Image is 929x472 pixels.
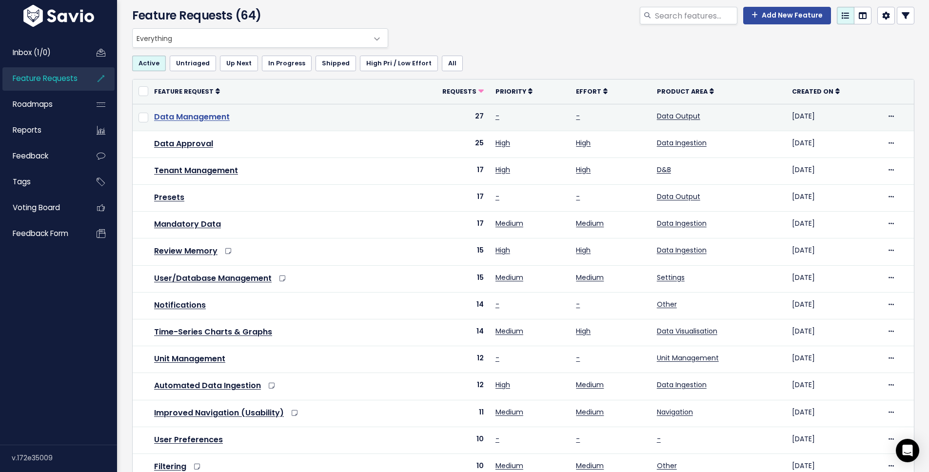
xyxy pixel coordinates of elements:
a: - [576,434,580,444]
td: 12 [405,373,490,400]
a: Data Output [657,192,700,201]
a: Notifications [154,299,206,311]
a: Settings [657,273,685,282]
td: 10 [405,427,490,453]
td: [DATE] [786,400,881,427]
td: 15 [405,238,490,265]
a: Untriaged [170,56,216,71]
a: Data Visualisation [657,326,717,336]
a: Created On [792,86,840,96]
a: - [495,299,499,309]
a: High [576,165,591,175]
td: 12 [405,346,490,373]
a: Shipped [316,56,356,71]
a: - [495,434,499,444]
a: Roadmaps [2,93,81,116]
td: 17 [405,212,490,238]
a: Reports [2,119,81,141]
a: High [495,380,510,390]
a: In Progress [262,56,312,71]
a: Automated Data Ingestion [154,380,261,391]
a: Requests [442,86,484,96]
td: [DATE] [786,212,881,238]
td: [DATE] [786,427,881,453]
td: [DATE] [786,373,881,400]
span: Everything [132,28,388,48]
span: Tags [13,177,31,187]
a: - [495,111,499,121]
a: Data Management [154,111,230,122]
a: Data Approval [154,138,213,149]
td: [DATE] [786,346,881,373]
a: User/Database Management [154,273,272,284]
td: [DATE] [786,185,881,212]
a: Unit Management [657,353,719,363]
a: User Preferences [154,434,223,445]
a: Medium [495,461,523,471]
a: Data Ingestion [657,380,707,390]
a: Other [657,299,677,309]
td: 11 [405,400,490,427]
a: High [576,245,591,255]
a: Data Ingestion [657,245,707,255]
a: High Pri / Low Effort [360,56,438,71]
a: Presets [154,192,184,203]
a: Time-Series Charts & Graphs [154,326,272,337]
a: Improved Navigation (Usability) [154,407,284,418]
a: Medium [576,273,604,282]
a: Navigation [657,407,693,417]
h4: Feature Requests (64) [132,7,383,24]
div: Open Intercom Messenger [896,439,919,462]
a: All [442,56,463,71]
a: Active [132,56,166,71]
a: - [576,299,580,309]
a: Data Ingestion [657,138,707,148]
span: Feature Request [154,87,214,96]
a: - [576,111,580,121]
a: Priority [495,86,533,96]
a: - [495,353,499,363]
a: - [576,192,580,201]
td: 25 [405,131,490,157]
a: Medium [576,407,604,417]
a: Review Memory [154,245,217,256]
a: Effort [576,86,608,96]
a: - [657,434,661,444]
img: logo-white.9d6f32f41409.svg [21,5,97,27]
a: Medium [576,380,604,390]
td: [DATE] [786,319,881,346]
input: Search features... [654,7,737,24]
td: 14 [405,292,490,319]
a: Product Area [657,86,714,96]
span: Inbox (1/0) [13,47,51,58]
span: Feature Requests [13,73,78,83]
td: [DATE] [786,157,881,184]
a: Feedback form [2,222,81,245]
a: Medium [576,461,604,471]
td: 14 [405,319,490,346]
a: Voting Board [2,197,81,219]
a: High [576,326,591,336]
span: Voting Board [13,202,60,213]
a: High [495,245,510,255]
span: Requests [442,87,476,96]
a: Up Next [220,56,258,71]
a: Data Output [657,111,700,121]
td: [DATE] [786,131,881,157]
td: 17 [405,185,490,212]
a: Feature Request [154,86,220,96]
span: Roadmaps [13,99,53,109]
a: - [576,353,580,363]
a: Tags [2,171,81,193]
td: [DATE] [786,265,881,292]
td: 27 [405,104,490,131]
a: High [576,138,591,148]
td: [DATE] [786,238,881,265]
a: - [495,192,499,201]
a: Medium [495,407,523,417]
td: 17 [405,157,490,184]
span: Priority [495,87,526,96]
a: Data Ingestion [657,218,707,228]
span: Everything [133,29,368,47]
span: Effort [576,87,601,96]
